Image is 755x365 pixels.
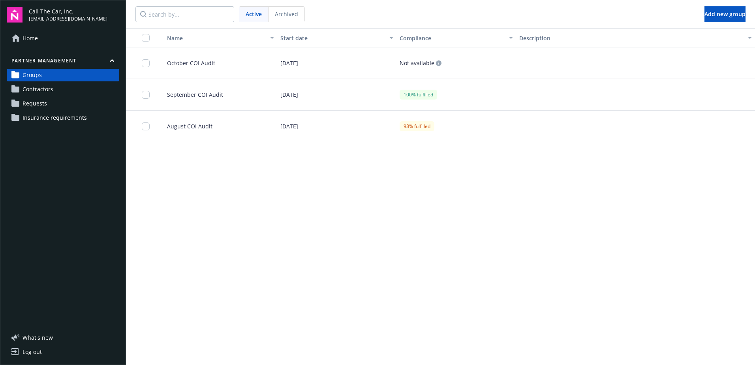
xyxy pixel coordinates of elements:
a: Requests [7,97,119,110]
input: Toggle Row Selected [142,122,150,130]
input: Toggle Row Selected [142,91,150,99]
a: Insurance requirements [7,111,119,124]
input: Select all [142,34,150,42]
div: Toggle SortBy [161,34,265,42]
button: Description [516,28,755,47]
span: September COI Audit [161,90,223,99]
button: Call The Car, Inc.[EMAIL_ADDRESS][DOMAIN_NAME] [29,7,119,23]
div: Start date [280,34,385,42]
span: [DATE] [280,90,298,99]
span: Active [246,10,262,18]
button: Add new group [704,6,746,22]
span: [DATE] [280,59,298,67]
span: Requests [23,97,47,110]
div: Description [519,34,743,42]
a: Contractors [7,83,119,96]
span: Groups [23,69,42,81]
span: October COI Audit [161,59,215,67]
button: Partner management [7,57,119,67]
div: Compliance [400,34,504,42]
a: Home [7,32,119,45]
div: 98% fulfilled [400,121,434,131]
button: Compliance [396,28,516,47]
input: Search by... [135,6,234,22]
span: Insurance requirements [23,111,87,124]
div: Not available [400,60,441,66]
div: 100% fulfilled [400,90,437,100]
span: What ' s new [23,333,53,342]
span: Archived [275,10,298,18]
button: Start date [277,28,397,47]
img: navigator-logo.svg [7,7,23,23]
div: Name [161,34,265,42]
span: August COI Audit [161,122,212,130]
span: Home [23,32,38,45]
button: What's new [7,333,66,342]
span: [EMAIL_ADDRESS][DOMAIN_NAME] [29,15,107,23]
a: Groups [7,69,119,81]
input: Toggle Row Selected [142,59,150,67]
span: Call The Car, Inc. [29,7,107,15]
span: Contractors [23,83,53,96]
span: [DATE] [280,122,298,130]
div: Log out [23,346,42,358]
span: Add new group [704,10,746,18]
